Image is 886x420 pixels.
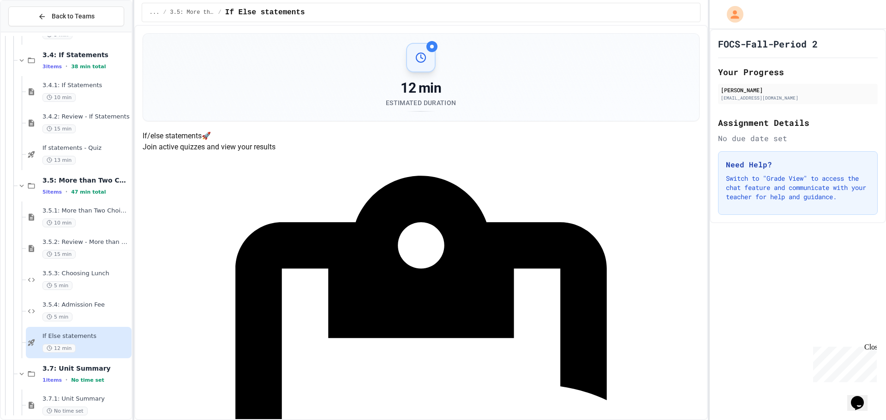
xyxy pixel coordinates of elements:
[847,383,877,411] iframe: chat widget
[42,219,76,227] span: 10 min
[71,189,106,195] span: 47 min total
[52,12,95,21] span: Back to Teams
[718,133,878,144] div: No due date set
[71,64,106,70] span: 38 min total
[163,9,166,16] span: /
[42,301,130,309] span: 3.5.4: Admission Fee
[4,4,64,59] div: Chat with us now!Close
[718,116,878,129] h2: Assignment Details
[42,207,130,215] span: 3.5.1: More than Two Choices
[718,65,878,78] h2: Your Progress
[726,159,870,170] h3: Need Help?
[225,7,305,18] span: If Else statements
[42,124,76,133] span: 15 min
[721,86,875,94] div: [PERSON_NAME]
[170,9,215,16] span: 3.5: More than Two Choices
[42,407,88,415] span: No time set
[66,63,67,70] span: •
[42,270,130,278] span: 3.5.3: Choosing Lunch
[42,189,62,195] span: 5 items
[42,93,76,102] span: 10 min
[718,37,818,50] h1: FOCS-Fall-Period 2
[150,9,160,16] span: ...
[42,377,62,383] span: 1 items
[66,376,67,384] span: •
[143,130,700,142] h4: If/else statements 🚀
[42,64,62,70] span: 3 items
[42,176,130,184] span: 3.5: More than Two Choices
[143,142,700,153] p: Join active quizzes and view your results
[71,377,104,383] span: No time set
[42,344,76,353] span: 12 min
[809,343,877,382] iframe: chat widget
[42,113,130,121] span: 3.4.2: Review - If Statements
[42,395,130,403] span: 3.7.1: Unit Summary
[386,98,456,107] div: Estimated Duration
[66,188,67,195] span: •
[42,144,130,152] span: If statements - Quiz
[218,9,221,16] span: /
[386,80,456,96] div: 12 min
[42,250,76,259] span: 15 min
[42,238,130,246] span: 3.5.2: Review - More than Two Choices
[42,281,72,290] span: 5 min
[42,156,76,165] span: 13 min
[42,313,72,321] span: 5 min
[726,174,870,201] p: Switch to "Grade View" to access the chat feature and communicate with your teacher for help and ...
[42,51,130,59] span: 3.4: If Statements
[8,6,124,26] button: Back to Teams
[42,82,130,89] span: 3.4.1: If Statements
[717,4,746,25] div: My Account
[42,364,130,373] span: 3.7: Unit Summary
[721,95,875,101] div: [EMAIL_ADDRESS][DOMAIN_NAME]
[42,332,130,340] span: If Else statements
